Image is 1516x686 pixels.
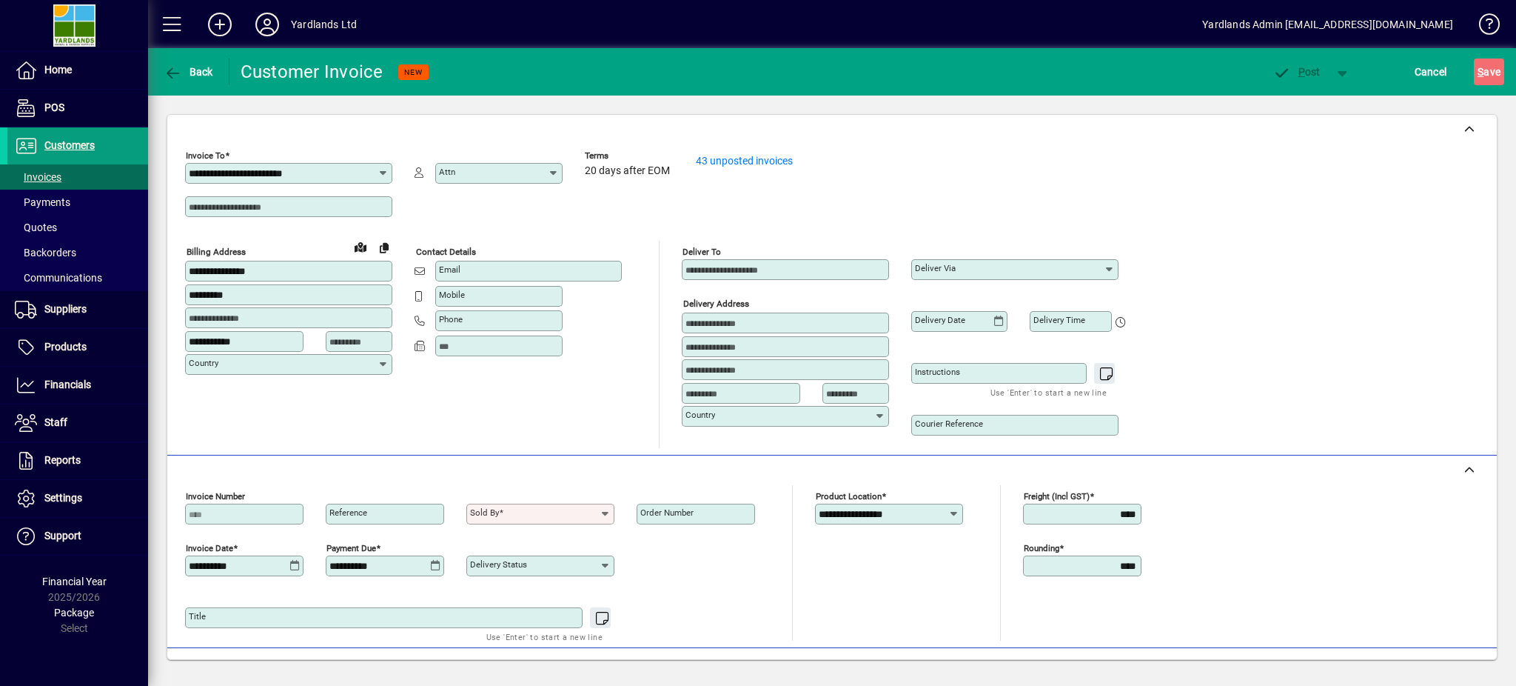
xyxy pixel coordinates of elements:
[585,151,674,161] span: Terms
[915,315,965,325] mat-label: Delivery date
[1396,657,1456,681] span: Product
[329,507,367,518] mat-label: Reference
[640,507,694,518] mat-label: Order number
[148,59,229,85] app-page-header-button: Back
[696,155,793,167] a: 43 unposted invoices
[7,52,148,89] a: Home
[42,576,107,587] span: Financial Year
[439,264,460,275] mat-label: Email
[7,90,148,127] a: POS
[1202,13,1453,36] div: Yardlands Admin [EMAIL_ADDRESS][DOMAIN_NAME]
[7,291,148,328] a: Suppliers
[1389,656,1463,682] button: Product
[7,240,148,265] a: Backorders
[439,167,455,177] mat-label: Attn
[585,165,670,177] span: 20 days after EOM
[291,13,357,36] div: Yardlands Ltd
[1474,59,1504,85] button: Save
[988,657,1064,681] span: Product History
[7,518,148,555] a: Support
[1265,59,1328,85] button: Post
[44,416,67,428] span: Staff
[44,101,64,113] span: POS
[196,11,244,38] button: Add
[1478,66,1483,78] span: S
[15,272,102,284] span: Communications
[44,303,87,315] span: Suppliers
[685,410,715,420] mat-label: Country
[241,60,383,84] div: Customer Invoice
[7,404,148,442] a: Staff
[1024,543,1059,553] mat-label: Rounding
[915,263,956,273] mat-label: Deliver via
[982,656,1070,682] button: Product History
[470,507,499,518] mat-label: Sold by
[1033,315,1085,325] mat-label: Delivery time
[44,530,81,542] span: Support
[15,196,70,208] span: Payments
[7,442,148,479] a: Reports
[1411,59,1451,85] button: Cancel
[54,607,94,619] span: Package
[915,419,983,429] mat-label: Courier Reference
[1478,60,1500,84] span: ave
[15,247,76,259] span: Backorders
[470,559,527,570] mat-label: Delivery status
[186,150,225,161] mat-label: Invoice To
[7,367,148,404] a: Financials
[7,164,148,190] a: Invoices
[915,367,960,377] mat-label: Instructions
[44,139,95,151] span: Customers
[44,492,82,504] span: Settings
[244,11,291,38] button: Profile
[486,628,603,645] mat-hint: Use 'Enter' to start a new line
[189,611,206,622] mat-label: Title
[404,67,423,77] span: NEW
[439,314,463,324] mat-label: Phone
[326,543,376,553] mat-label: Payment due
[7,215,148,240] a: Quotes
[44,341,87,353] span: Products
[7,190,148,215] a: Payments
[15,222,57,233] span: Quotes
[1468,3,1497,51] a: Knowledge Base
[682,247,721,257] mat-label: Deliver To
[7,329,148,366] a: Products
[1272,66,1321,78] span: ost
[7,480,148,517] a: Settings
[44,454,81,466] span: Reports
[990,384,1107,401] mat-hint: Use 'Enter' to start a new line
[1298,66,1305,78] span: P
[1415,60,1447,84] span: Cancel
[189,358,218,368] mat-label: Country
[349,235,372,259] a: View on map
[372,236,396,259] button: Copy to Delivery address
[1024,491,1090,502] mat-label: Freight (incl GST)
[44,64,72,76] span: Home
[186,491,245,502] mat-label: Invoice number
[439,290,465,300] mat-label: Mobile
[186,543,233,553] mat-label: Invoice date
[15,171,61,183] span: Invoices
[816,491,882,502] mat-label: Product location
[160,59,217,85] button: Back
[44,379,91,390] span: Financials
[164,66,213,78] span: Back
[7,265,148,290] a: Communications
